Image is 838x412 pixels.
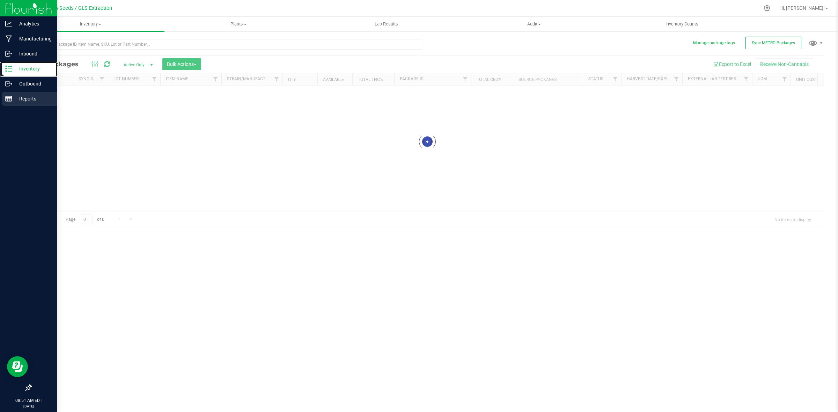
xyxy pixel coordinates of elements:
span: Plants [165,21,312,27]
span: Great Lakes Seeds / GLS Extraction [31,5,112,11]
a: Plants [164,17,312,31]
button: Sync METRC Packages [745,37,801,49]
p: Reports [12,95,54,103]
inline-svg: Analytics [5,20,12,27]
p: Manufacturing [12,35,54,43]
p: [DATE] [3,404,54,409]
inline-svg: Outbound [5,80,12,87]
div: Manage settings [763,5,771,12]
button: Manage package tags [693,40,735,46]
p: Inbound [12,50,54,58]
p: Inventory [12,65,54,73]
p: Analytics [12,20,54,28]
inline-svg: Inbound [5,50,12,57]
p: Outbound [12,80,54,88]
span: Lab Results [365,21,407,27]
input: Search Package ID, Item Name, SKU, Lot or Part Number... [31,39,422,50]
a: Inventory [17,17,164,31]
span: Hi, [PERSON_NAME]! [779,5,825,11]
a: Audit [460,17,608,31]
inline-svg: Reports [5,95,12,102]
a: Inventory Counts [608,17,756,31]
inline-svg: Manufacturing [5,35,12,42]
a: Lab Results [313,17,460,31]
span: Audit [461,21,608,27]
span: Inventory Counts [656,21,708,27]
span: Sync METRC Packages [752,40,795,45]
iframe: Resource center [7,356,28,377]
span: Inventory [17,21,164,27]
inline-svg: Inventory [5,65,12,72]
p: 08:51 AM EDT [3,397,54,404]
